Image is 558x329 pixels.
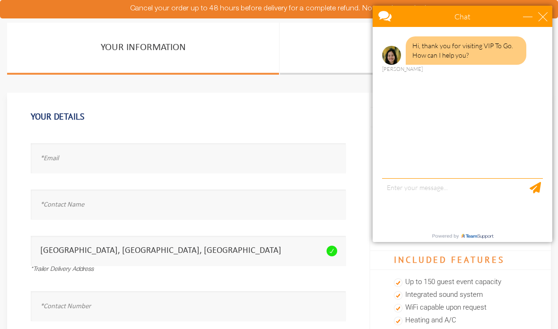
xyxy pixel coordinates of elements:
[31,291,346,321] input: *Contact Number
[39,6,152,27] div: Chat
[156,12,166,21] div: minimize
[31,107,346,127] h1: Your Details
[31,190,346,219] input: *Contact Name
[60,230,131,242] a: powered by link
[394,276,527,289] li: Up to 150 guest event capacity
[7,23,279,75] a: Your Information
[31,236,346,266] input: *Trailer Delivery Address
[15,46,34,65] img: Anne avatar image.
[394,289,527,302] li: Integrated sound system
[280,23,551,75] a: Rental Details
[370,251,551,270] h4: Included Features
[31,143,346,173] input: *Email
[15,66,34,72] div: [PERSON_NAME]
[31,266,346,275] div: *Trailer Delivery Address
[15,178,176,228] textarea: type your message
[171,12,181,21] div: close
[39,36,159,65] div: Hi, thank you for visiting VIP To Go. How can I help you?
[394,302,527,314] li: WiFi capable upon request
[394,314,527,327] li: Heating and A/C
[163,182,174,193] div: Send Message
